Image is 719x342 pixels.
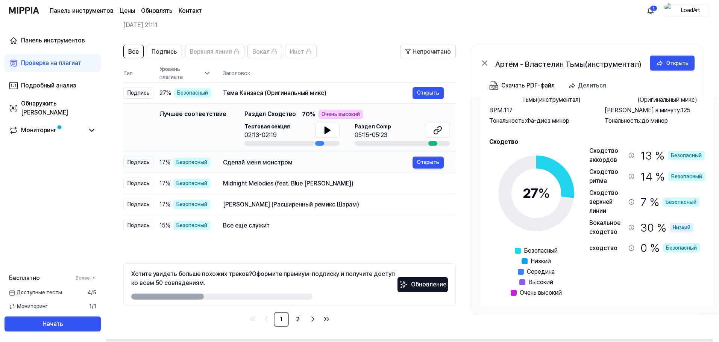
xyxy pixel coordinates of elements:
[190,48,232,55] font: Верхняя линия
[400,45,456,58] button: Непрочитано
[646,6,655,15] img: 알림
[531,258,551,265] font: Низкий
[397,283,448,291] a: БлесткиОбновление
[640,221,654,234] font: 30
[681,107,690,114] font: 125
[93,289,96,295] font: 5
[489,138,518,145] font: Сходство
[526,117,569,124] font: Фа-диез минор
[141,7,173,14] font: Обновлять
[640,149,652,162] font: 13
[527,268,555,275] font: Середина
[165,222,170,229] font: %
[128,48,139,55] font: Все
[413,48,451,55] font: Непрочитано
[413,87,444,99] a: Открыть
[589,168,618,184] font: Сходство ритма
[244,131,277,139] font: 02:13-02:19
[489,81,498,90] img: Скачать PDF-файл
[123,312,456,327] nav: пагинация
[131,270,395,286] font: Оформите премиум-подписку и получите доступ ко всем 50 совпадениям.
[177,90,208,96] font: Безопасный
[501,82,555,89] font: Скачать PDF-файл
[655,149,665,162] font: %
[223,70,250,76] font: Заголовок
[120,7,135,14] font: Цены
[640,195,647,209] font: 7
[185,45,244,58] button: Верхняя линия
[565,78,612,93] button: Делиться
[127,90,150,96] font: Подпись
[417,90,439,96] font: Открыть
[131,270,252,277] font: Хотите увидеть больше похожих треков?
[640,241,647,255] font: 0
[355,124,391,130] font: Раздел Comp
[50,7,114,14] font: Панель инструментов
[244,110,296,118] font: Раздел Сходство
[285,45,317,58] button: Инст
[127,159,150,165] font: Подпись
[274,312,289,327] a: 1
[76,275,96,282] a: Более
[296,316,300,323] font: 2
[578,82,606,89] font: Делиться
[176,159,207,165] font: Безопасный
[655,170,665,183] font: %
[21,59,81,66] font: Проверка на плагиат
[223,201,359,208] font: [PERSON_NAME] (Расширенный ремикс Шарам)
[307,313,319,325] a: Перейти на следующую страницу
[5,99,101,117] a: Обнаружить [PERSON_NAME]
[17,303,48,309] font: Мониторинг
[5,316,101,331] button: Начать
[247,45,282,58] button: Вокал
[159,159,165,166] font: 17
[165,201,170,208] font: %
[280,316,282,323] font: 1
[653,6,654,10] font: 1
[127,222,150,228] font: Подпись
[671,152,702,158] font: Безопасный
[666,245,697,251] font: Безопасный
[179,6,202,15] a: Контакт
[310,111,316,118] font: %
[50,6,114,15] a: Панель инструментов
[159,66,183,80] font: Уровень плагиата
[88,289,91,295] font: 4
[589,244,617,252] font: сходство
[5,32,101,50] a: Панель инструментов
[673,224,690,231] font: Низкий
[650,56,695,71] button: Открыть
[141,6,173,15] a: Обновлять
[21,100,68,116] font: Обнаружить [PERSON_NAME]
[664,3,673,18] img: профиль
[123,70,133,76] font: Тип
[223,159,293,166] font: Сделай меня монстром
[147,45,182,58] button: Подпись
[127,180,150,186] font: Подпись
[94,303,96,309] font: 1
[223,180,353,187] font: Midnight Melodies (feat. Blue [PERSON_NAME])
[523,185,538,201] font: 27
[290,48,304,55] font: Инст
[247,313,259,325] a: Перейти на первую страницу
[159,222,165,229] font: 15
[488,78,556,93] button: Скачать PDF-файл
[640,170,652,183] font: 14
[681,7,700,13] font: LoadArt
[9,274,40,282] font: Бесплатно
[489,107,504,114] font: BPM.
[662,4,710,17] button: профильLoadArt
[605,107,681,114] font: [PERSON_NAME] в минуту.
[524,247,558,254] font: Безопасный
[252,48,270,55] font: Вокал
[127,201,150,207] font: Подпись
[91,289,93,295] font: /
[17,289,62,295] font: Доступные тесты
[411,281,446,288] font: Обновление
[42,320,63,327] font: Начать
[589,219,620,235] font: Вокальное сходство
[589,189,618,214] font: Сходство верхней линии
[538,185,550,201] font: %
[244,124,290,130] font: Тестовая секция
[165,180,170,187] font: %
